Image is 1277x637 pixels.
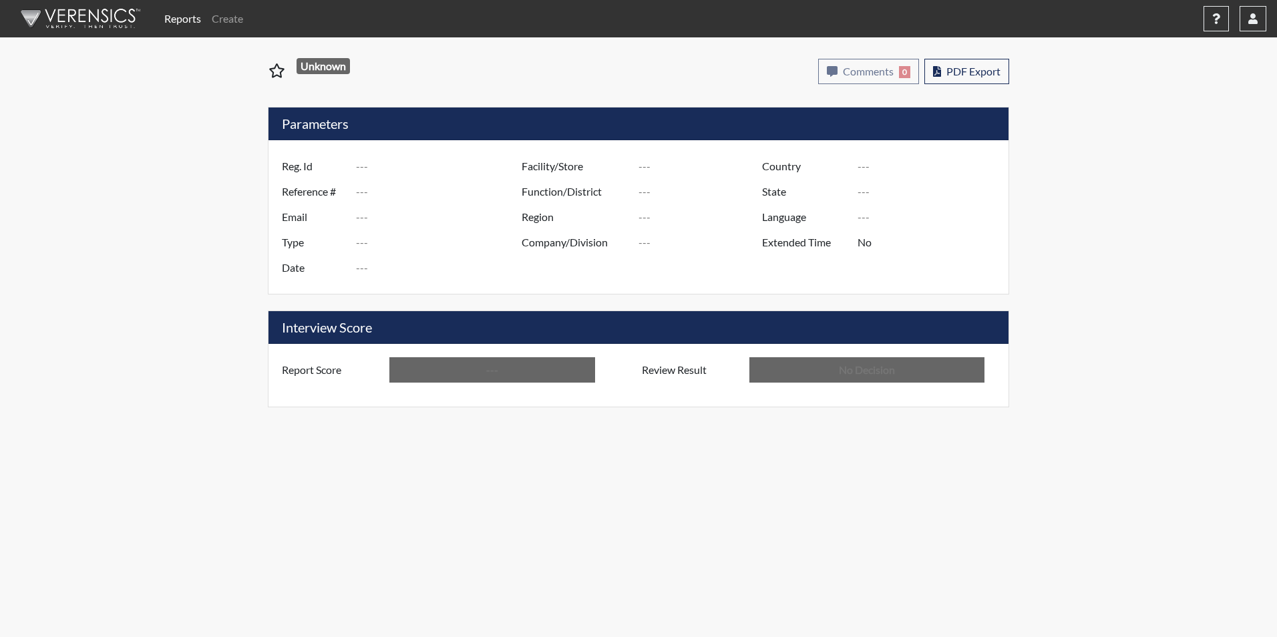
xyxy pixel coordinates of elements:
input: --- [356,230,525,255]
label: Review Result [632,357,749,383]
label: Type [272,230,356,255]
label: Reg. Id [272,154,356,179]
input: --- [858,179,1005,204]
input: --- [356,204,525,230]
input: No Decision [749,357,984,383]
label: Country [752,154,858,179]
label: Reference # [272,179,356,204]
input: --- [638,230,765,255]
span: Comments [843,65,894,77]
button: Comments0 [818,59,919,84]
label: Email [272,204,356,230]
label: Report Score [272,357,389,383]
label: Function/District [512,179,638,204]
input: --- [858,154,1005,179]
a: Create [206,5,248,32]
input: --- [638,204,765,230]
input: --- [356,255,525,280]
label: Company/Division [512,230,638,255]
h5: Parameters [268,108,1009,140]
input: --- [858,230,1005,255]
label: Facility/Store [512,154,638,179]
span: PDF Export [946,65,1000,77]
label: Region [512,204,638,230]
label: Extended Time [752,230,858,255]
span: Unknown [297,58,351,74]
input: --- [638,179,765,204]
input: --- [356,154,525,179]
input: --- [638,154,765,179]
input: --- [389,357,595,383]
button: PDF Export [924,59,1009,84]
h5: Interview Score [268,311,1009,344]
a: Reports [159,5,206,32]
label: State [752,179,858,204]
label: Language [752,204,858,230]
input: --- [356,179,525,204]
label: Date [272,255,356,280]
span: 0 [899,66,910,78]
input: --- [858,204,1005,230]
